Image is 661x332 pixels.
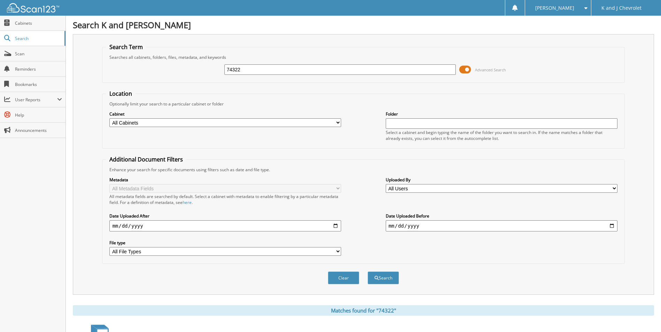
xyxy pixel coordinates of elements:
div: Optionally limit your search to a particular cabinet or folder [106,101,621,107]
span: Advanced Search [475,67,506,72]
span: K and J Chevrolet [601,6,641,10]
label: Date Uploaded After [109,213,341,219]
span: Announcements [15,127,62,133]
span: User Reports [15,97,57,103]
div: Matches found for "74322" [73,305,654,316]
legend: Additional Document Filters [106,156,186,163]
img: scan123-logo-white.svg [7,3,59,13]
span: Reminders [15,66,62,72]
span: Cabinets [15,20,62,26]
label: Metadata [109,177,341,183]
label: Cabinet [109,111,341,117]
span: Search [15,35,61,41]
span: Scan [15,51,62,57]
div: Select a cabinet and begin typing the name of the folder you want to search in. If the name match... [386,129,617,141]
input: start [109,220,341,231]
legend: Location [106,90,136,97]
span: Bookmarks [15,81,62,87]
span: [PERSON_NAME] [535,6,574,10]
h1: Search K and [PERSON_NAME] [73,19,654,31]
button: Search [368,271,399,284]
legend: Search Term [106,43,146,51]
span: Help [15,112,62,118]
a: here [183,199,192,205]
label: Date Uploaded Before [386,213,617,219]
div: Enhance your search for specific documents using filters such as date and file type. [106,167,621,173]
input: end [386,220,617,231]
label: File type [109,240,341,246]
label: Uploaded By [386,177,617,183]
div: All metadata fields are searched by default. Select a cabinet with metadata to enable filtering b... [109,193,341,205]
div: Searches all cabinets, folders, files, metadata, and keywords [106,54,621,60]
button: Clear [328,271,359,284]
label: Folder [386,111,617,117]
